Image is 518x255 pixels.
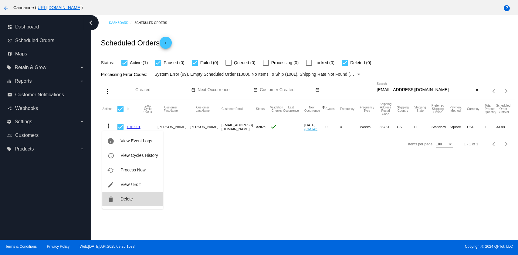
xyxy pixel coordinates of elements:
[107,137,114,145] mat-icon: info
[120,153,158,158] span: View Cycles History
[120,167,145,172] span: Process Now
[107,167,114,174] mat-icon: cached
[107,152,114,159] mat-icon: history
[120,182,141,187] span: View / Edit
[107,181,114,188] mat-icon: edit
[120,138,152,143] span: View Event Logs
[120,197,133,201] span: Delete
[107,196,114,203] mat-icon: delete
